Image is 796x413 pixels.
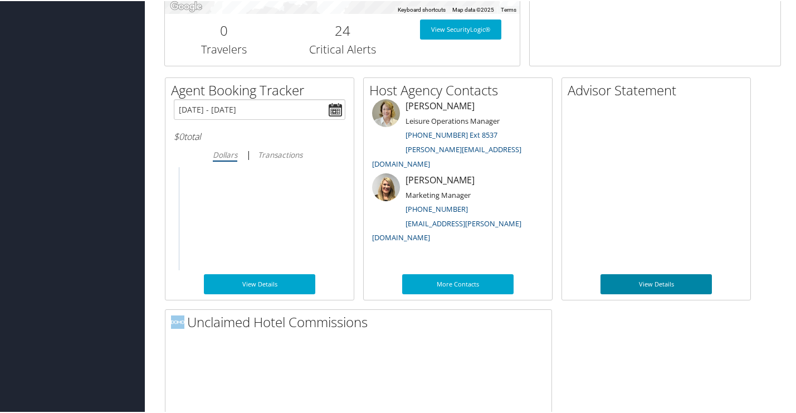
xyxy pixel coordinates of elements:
a: [PHONE_NUMBER] [406,203,468,213]
h3: Travelers [173,41,275,56]
a: [EMAIL_ADDRESS][PERSON_NAME][DOMAIN_NAME] [372,217,521,242]
a: Terms (opens in new tab) [501,6,516,12]
h2: Agent Booking Tracker [171,80,354,99]
i: Dollars [213,148,237,159]
li: [PERSON_NAME] [367,172,549,246]
h2: Unclaimed Hotel Commissions [171,312,551,331]
small: Leisure Operations Manager [406,115,500,125]
h3: Critical Alerts [291,41,393,56]
h2: 0 [173,20,275,39]
a: More Contacts [402,273,514,293]
a: [PERSON_NAME][EMAIL_ADDRESS][DOMAIN_NAME] [372,143,521,168]
i: Transactions [258,148,302,159]
h2: 24 [291,20,393,39]
button: Keyboard shortcuts [398,5,446,13]
div: | [174,147,345,161]
a: View Details [204,273,315,293]
img: meredith-price.jpg [372,98,400,126]
img: ali-moffitt.jpg [372,172,400,200]
span: $0 [174,129,184,142]
h6: total [174,129,345,142]
span: Map data ©2025 [452,6,494,12]
a: [PHONE_NUMBER] Ext 8537 [406,129,497,139]
a: View Details [600,273,712,293]
h2: Advisor Statement [568,80,750,99]
li: [PERSON_NAME] [367,98,549,172]
h2: Host Agency Contacts [369,80,552,99]
a: View SecurityLogic® [420,18,501,38]
img: domo-logo.png [171,314,184,328]
small: Marketing Manager [406,189,471,199]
